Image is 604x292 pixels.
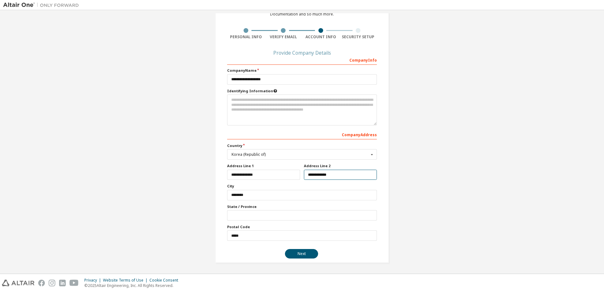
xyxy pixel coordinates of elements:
[49,280,55,286] img: instagram.svg
[304,163,377,168] label: Address Line 2
[38,280,45,286] img: facebook.svg
[84,278,103,283] div: Privacy
[227,129,377,139] div: Company Address
[227,224,377,229] label: Postal Code
[227,204,377,209] label: State / Province
[227,143,377,148] label: Country
[302,34,340,40] div: Account Info
[3,2,82,8] img: Altair One
[59,280,66,286] img: linkedin.svg
[149,278,182,283] div: Cookie Consent
[227,163,300,168] label: Address Line 1
[69,280,79,286] img: youtube.svg
[227,34,265,40] div: Personal Info
[84,283,182,288] p: © 2025 Altair Engineering, Inc. All Rights Reserved.
[227,88,377,94] label: Please provide any information that will help our support team identify your company. Email and n...
[227,68,377,73] label: Company Name
[340,34,377,40] div: Security Setup
[227,55,377,65] div: Company Info
[265,34,302,40] div: Verify Email
[285,249,318,259] button: Next
[227,51,377,55] div: Provide Company Details
[103,278,149,283] div: Website Terms of Use
[227,184,377,189] label: City
[232,153,369,156] div: Korea (Republic of)
[2,280,34,286] img: altair_logo.svg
